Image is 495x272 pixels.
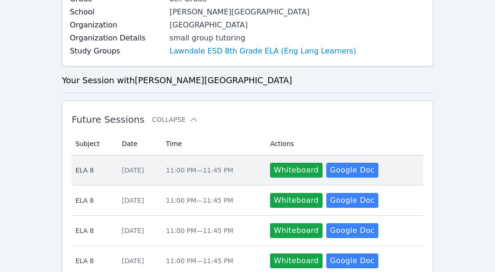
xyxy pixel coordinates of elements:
label: Organization Details [70,33,164,44]
span: ELA 8 [75,196,111,205]
label: Study Groups [70,46,164,57]
span: ELA 8 [75,226,111,235]
div: [DATE] [122,196,155,205]
button: Whiteboard [270,163,323,178]
button: Collapse [152,115,198,124]
a: Google Doc [326,223,378,238]
a: Google Doc [326,253,378,268]
button: Whiteboard [270,223,323,238]
button: Whiteboard [270,253,323,268]
button: Whiteboard [270,193,323,208]
div: [PERSON_NAME][GEOGRAPHIC_DATA] [170,7,356,18]
tr: ELA 8[DATE]11:00 PM—11:45 PMWhiteboardGoogle Doc [72,155,423,186]
h3: Your Session with [PERSON_NAME][GEOGRAPHIC_DATA] [62,74,433,87]
span: ELA 8 [75,256,111,265]
tr: ELA 8[DATE]11:00 PM—11:45 PMWhiteboardGoogle Doc [72,186,423,216]
div: [DATE] [122,166,155,175]
th: Time [160,133,264,155]
span: 11:00 PM — 11:45 PM [166,197,233,204]
span: 11:00 PM — 11:45 PM [166,166,233,174]
th: Actions [264,133,423,155]
a: Lawndale ESD 8th Grade ELA (Eng Lang Learners) [170,46,356,57]
label: Organization [70,20,164,31]
th: Date [116,133,160,155]
div: [GEOGRAPHIC_DATA] [170,20,356,31]
label: School [70,7,164,18]
a: Google Doc [326,193,378,208]
span: ELA 8 [75,166,111,175]
tr: ELA 8[DATE]11:00 PM—11:45 PMWhiteboardGoogle Doc [72,216,423,246]
span: 11:00 PM — 11:45 PM [166,227,233,234]
a: Google Doc [326,163,378,178]
div: small group tutoring [170,33,356,44]
span: Future Sessions [72,114,145,125]
th: Subject [72,133,116,155]
div: [DATE] [122,256,155,265]
div: [DATE] [122,226,155,235]
span: 11:00 PM — 11:45 PM [166,257,233,265]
